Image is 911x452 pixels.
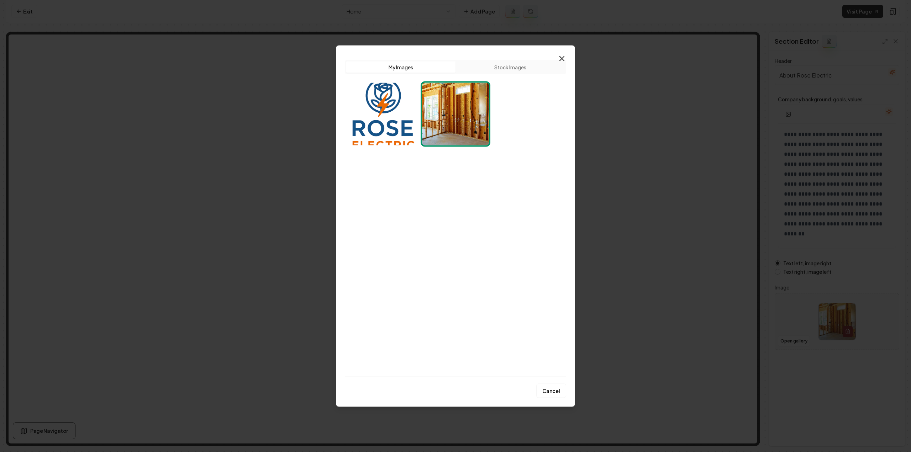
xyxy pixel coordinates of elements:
button: My Images [346,61,455,73]
button: Cancel [536,384,566,398]
img: image [350,83,416,145]
img: image [422,83,489,145]
div: Select image image_68caccbe5c7cd75eb83b76dc.jpeg [422,83,489,145]
button: Stock Images [455,61,565,73]
div: Select image image_68cadbae5c7cd75eb8a45971.png [350,83,416,145]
